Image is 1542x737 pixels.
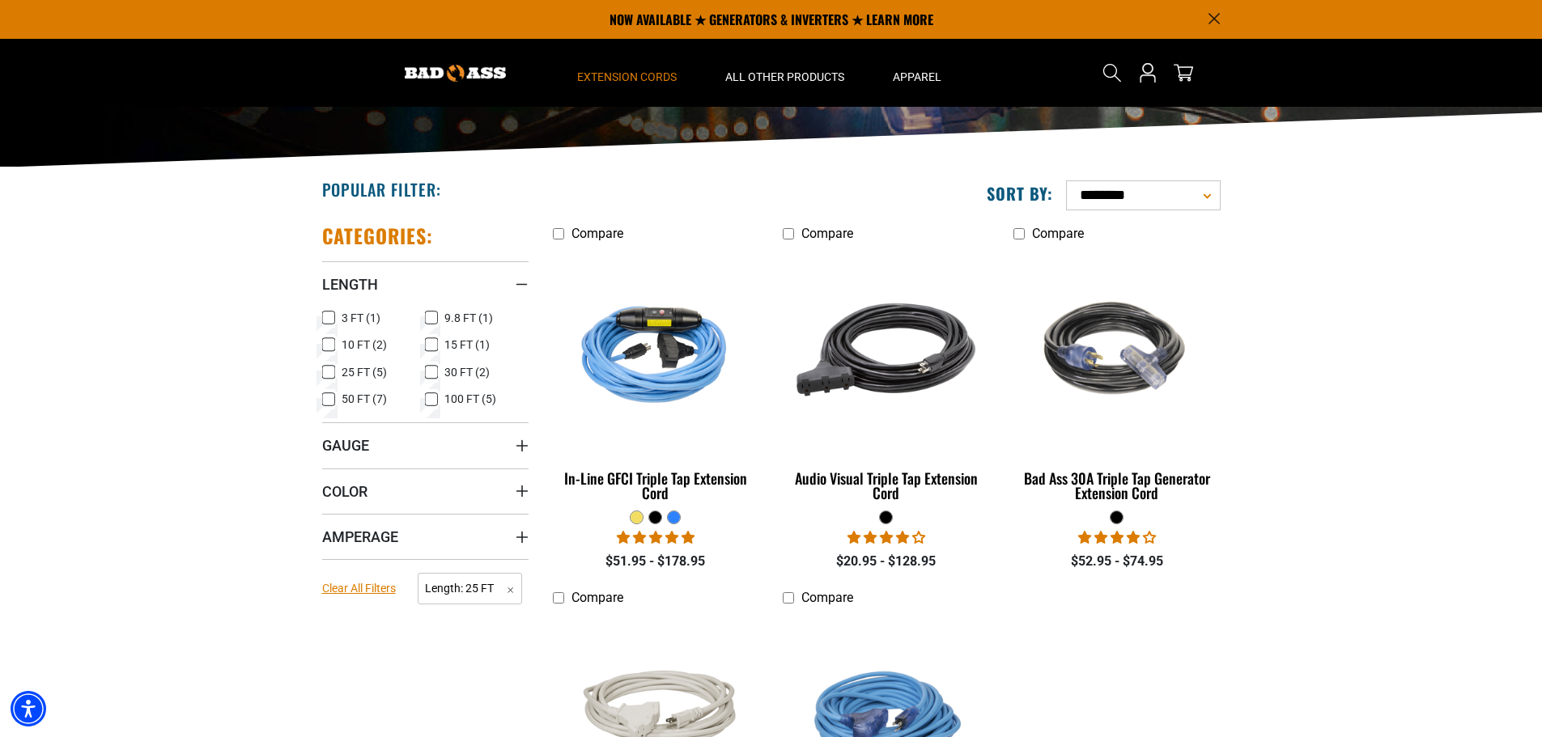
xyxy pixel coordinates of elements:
[1135,39,1161,107] a: Open this option
[617,530,695,545] span: 5.00 stars
[322,422,529,468] summary: Gauge
[553,39,701,107] summary: Extension Cords
[405,65,506,82] img: Bad Ass Extension Cords
[571,226,623,241] span: Compare
[1013,552,1220,571] div: $52.95 - $74.95
[553,552,759,571] div: $51.95 - $178.95
[725,70,844,84] span: All Other Products
[322,580,402,597] a: Clear All Filters
[322,527,398,546] span: Amperage
[322,179,441,200] h2: Popular Filter:
[1013,471,1220,500] div: Bad Ass 30A Triple Tap Generator Extension Cord
[987,183,1053,204] label: Sort by:
[342,366,387,378] span: 25 FT (5)
[577,70,677,84] span: Extension Cords
[1013,249,1220,510] a: black Bad Ass 30A Triple Tap Generator Extension Cord
[571,590,623,605] span: Compare
[342,339,387,350] span: 10 FT (2)
[418,573,522,604] span: Length: 25 FT
[11,691,46,726] div: Accessibility Menu
[322,275,378,294] span: Length
[554,257,758,443] img: Light Blue
[1099,60,1125,86] summary: Search
[553,471,759,500] div: In-Line GFCI Triple Tap Extension Cord
[869,39,966,107] summary: Apparel
[701,39,869,107] summary: All Other Products
[783,552,989,571] div: $20.95 - $128.95
[322,436,369,455] span: Gauge
[1078,530,1156,545] span: 4.00 stars
[322,514,529,559] summary: Amperage
[893,70,941,84] span: Apparel
[322,223,434,248] h2: Categories:
[1032,226,1084,241] span: Compare
[342,393,387,405] span: 50 FT (7)
[342,312,380,324] span: 3 FT (1)
[553,249,759,510] a: Light Blue In-Line GFCI Triple Tap Extension Cord
[444,393,496,405] span: 100 FT (5)
[322,261,529,307] summary: Length
[784,257,988,443] img: black
[1015,257,1219,443] img: black
[783,471,989,500] div: Audio Visual Triple Tap Extension Cord
[322,482,367,501] span: Color
[418,580,522,595] a: Length: 25 FT
[444,366,490,378] span: 30 FT (2)
[801,590,853,605] span: Compare
[801,226,853,241] span: Compare
[847,530,925,545] span: 3.75 stars
[1170,63,1196,83] a: cart
[444,339,490,350] span: 15 FT (1)
[783,249,989,510] a: black Audio Visual Triple Tap Extension Cord
[322,582,396,595] span: Clear All Filters
[444,312,493,324] span: 9.8 FT (1)
[322,468,529,514] summary: Color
